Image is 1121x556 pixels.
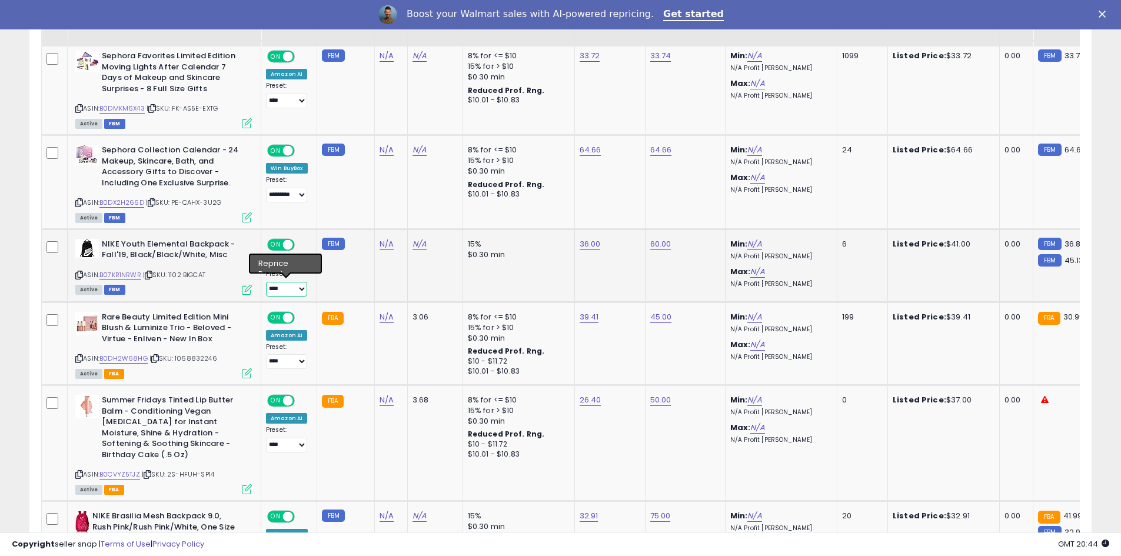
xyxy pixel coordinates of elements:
small: FBM [322,49,345,62]
p: N/A Profit [PERSON_NAME] [730,325,828,334]
div: $10.01 - $10.83 [468,95,566,105]
span: ON [268,146,283,156]
img: 41Guay0giSL._SL40_.jpg [75,312,99,335]
div: 20 [842,511,879,521]
a: Terms of Use [101,538,151,550]
div: 15% for > $10 [468,155,566,166]
span: | SKU: 2S-HFUH-SP14 [142,470,214,479]
span: ON [268,312,283,322]
a: N/A [380,50,394,62]
div: ASIN: [75,51,252,127]
a: 75.00 [650,510,671,522]
b: Reduced Prof. Rng. [468,85,545,95]
span: ON [268,52,283,62]
b: Reduced Prof. Rng. [468,346,545,356]
img: 51BpUKZe-cL._SL40_.jpg [75,145,99,165]
a: N/A [750,172,764,184]
div: $39.41 [893,312,990,322]
div: $32.91 [893,511,990,521]
span: OFF [293,239,312,249]
img: 31AObw01hwL._SL40_.jpg [75,395,99,418]
span: All listings currently available for purchase on Amazon [75,119,102,129]
span: OFF [293,396,312,406]
a: Get started [663,8,724,21]
div: 15% for > $10 [468,61,566,72]
div: 199 [842,312,879,322]
div: 0.00 [1004,395,1024,405]
p: N/A Profit [PERSON_NAME] [730,252,828,261]
span: 36.83 [1065,238,1086,249]
small: FBM [322,144,345,156]
small: FBM [1038,254,1061,267]
a: 32.91 [580,510,598,522]
a: 33.72 [580,50,600,62]
img: 314sbg-alIL._SL40_.jpg [75,239,99,258]
b: Listed Price: [893,238,946,249]
div: 15% for > $10 [468,322,566,333]
b: Max: [730,266,751,277]
div: $41.00 [893,239,990,249]
a: 64.66 [580,144,601,156]
div: Amazon AI [266,257,307,268]
div: 15% [468,239,566,249]
span: All listings currently available for purchase on Amazon [75,369,102,379]
a: N/A [747,311,761,323]
span: | SKU: 1068832246 [149,354,217,363]
small: FBM [1038,238,1061,250]
p: N/A Profit [PERSON_NAME] [730,158,828,167]
div: 0.00 [1004,511,1024,521]
span: OFF [293,312,312,322]
small: FBA [322,312,344,325]
b: Listed Price: [893,50,946,61]
p: N/A Profit [PERSON_NAME] [730,186,828,194]
b: Min: [730,238,748,249]
div: 8% for <= $10 [468,51,566,61]
a: N/A [747,144,761,156]
p: N/A Profit [PERSON_NAME] [730,280,828,288]
a: N/A [750,339,764,351]
b: Sephora Favorites Limited Edition Moving Lights After Calendar 7 Days of Makeup and Skincare Surp... [102,51,245,97]
b: Rare Beauty Limited Edition Mini Blush & Luminize Trio - Beloved - Virtue - Enliven - New In Box [102,312,245,348]
a: N/A [747,394,761,406]
b: Max: [730,422,751,433]
div: ASIN: [75,395,252,493]
b: Listed Price: [893,510,946,521]
div: Close [1099,11,1110,18]
span: OFF [293,52,312,62]
div: 15% [468,511,566,521]
a: 26.40 [580,394,601,406]
div: 3.06 [413,312,454,322]
a: N/A [380,311,394,323]
span: | SKU: 1102 BIGCAT [143,270,205,279]
p: N/A Profit [PERSON_NAME] [730,408,828,417]
span: 33.72 [1065,50,1085,61]
span: 45.13 [1065,255,1084,266]
div: $37.00 [893,395,990,405]
b: Listed Price: [893,394,946,405]
a: N/A [413,510,427,522]
b: NIKE Brasilia Mesh Backpack 9.0, Rush Pink/Rush Pink/White, One Size [92,511,235,535]
div: 6 [842,239,879,249]
b: NIKE Youth Elemental Backpack - Fall'19, Black/Black/White, Misc [102,239,245,264]
span: ON [268,512,283,522]
a: 64.66 [650,144,672,156]
p: N/A Profit [PERSON_NAME] [730,353,828,361]
div: $0.30 min [468,333,566,344]
span: | SKU: PE-CAHX-3U2G [146,198,221,207]
div: $64.66 [893,145,990,155]
div: Preset: [266,270,308,297]
div: $0.30 min [468,249,566,260]
div: ASIN: [75,145,252,221]
b: Min: [730,311,748,322]
a: N/A [413,238,427,250]
div: $0.30 min [468,166,566,177]
a: 45.00 [650,311,672,323]
a: N/A [380,238,394,250]
div: $10.01 - $10.83 [468,367,566,377]
a: N/A [380,144,394,156]
a: B0CVYZ5TJZ [99,470,140,480]
span: 64.66 [1065,144,1086,155]
span: ON [268,396,283,406]
div: $0.30 min [468,416,566,427]
span: ON [268,239,283,249]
